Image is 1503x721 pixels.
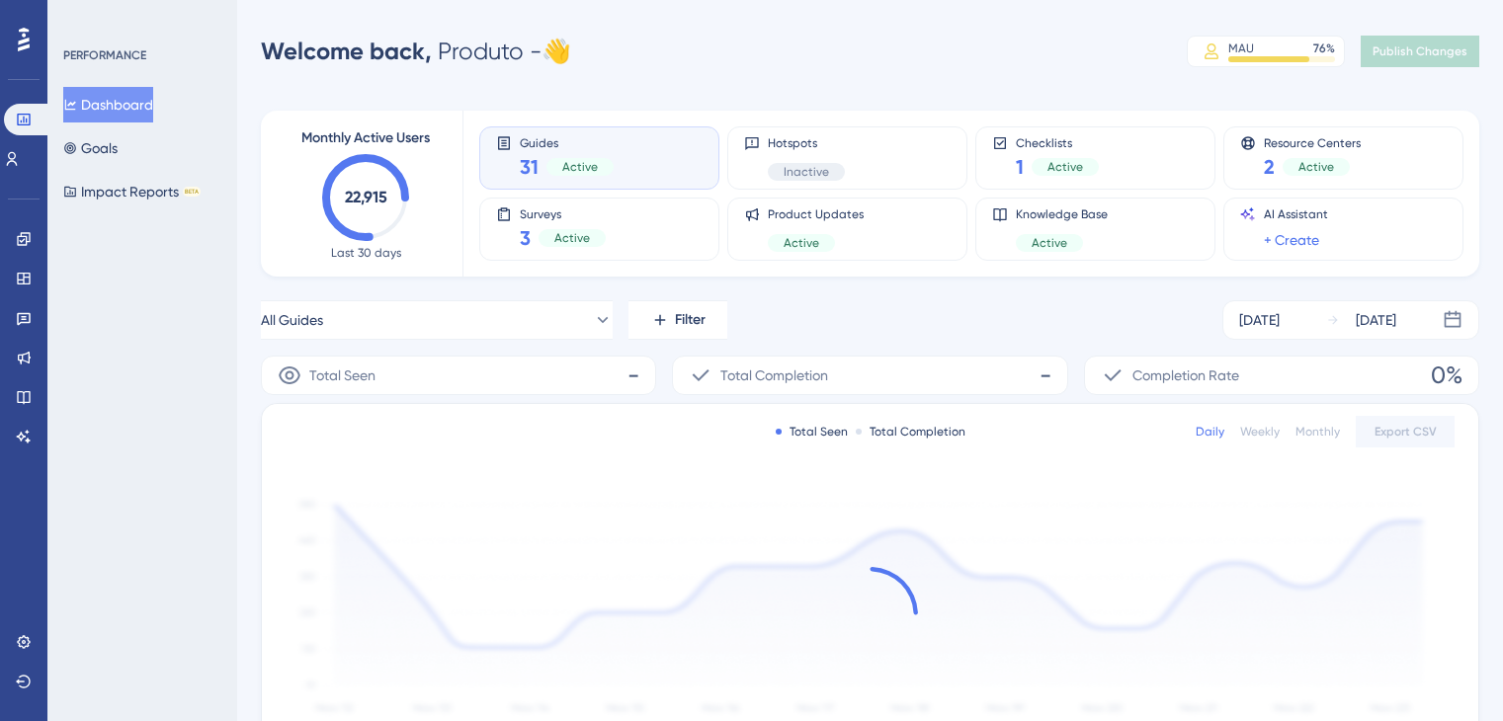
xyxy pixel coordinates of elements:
div: [DATE] [1356,308,1396,332]
span: Knowledge Base [1016,206,1108,222]
span: Inactive [784,164,829,180]
span: Welcome back, [261,37,432,65]
span: Active [784,235,819,251]
div: Produto - 👋 [261,36,571,67]
button: Goals [63,130,118,166]
span: Active [1047,159,1083,175]
span: Monthly Active Users [301,126,430,150]
span: Checklists [1016,135,1099,149]
span: Active [562,159,598,175]
div: PERFORMANCE [63,47,146,63]
span: Filter [675,308,706,332]
span: 31 [520,153,539,181]
span: 1 [1016,153,1024,181]
span: Total Completion [720,363,828,387]
div: Weekly [1240,424,1280,440]
span: - [1040,360,1051,391]
span: - [627,360,639,391]
button: Publish Changes [1361,36,1479,67]
div: Monthly [1295,424,1340,440]
span: Completion Rate [1132,363,1239,387]
div: [DATE] [1239,308,1280,332]
span: AI Assistant [1264,206,1328,222]
button: Impact ReportsBETA [63,174,201,209]
div: BETA [183,187,201,197]
span: 0% [1431,360,1462,391]
span: Resource Centers [1264,135,1361,149]
div: Total Completion [856,424,965,440]
span: 2 [1264,153,1275,181]
span: Product Updates [768,206,864,222]
div: Daily [1196,424,1224,440]
span: Total Seen [309,363,376,387]
a: + Create [1264,228,1319,252]
button: All Guides [261,300,613,340]
span: Surveys [520,206,606,220]
div: MAU [1228,40,1254,56]
span: Export CSV [1375,424,1437,440]
span: 3 [520,224,531,252]
text: 22,915 [345,188,387,206]
span: Hotspots [768,135,845,151]
button: Filter [628,300,727,340]
button: Export CSV [1356,416,1455,447]
span: Last 30 days [331,245,401,261]
span: Active [1032,235,1067,251]
div: Total Seen [776,424,848,440]
span: All Guides [261,308,323,332]
span: Guides [520,135,614,149]
span: Publish Changes [1373,43,1467,59]
div: 76 % [1313,40,1335,56]
span: Active [1298,159,1334,175]
span: Active [554,230,590,246]
button: Dashboard [63,87,153,122]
